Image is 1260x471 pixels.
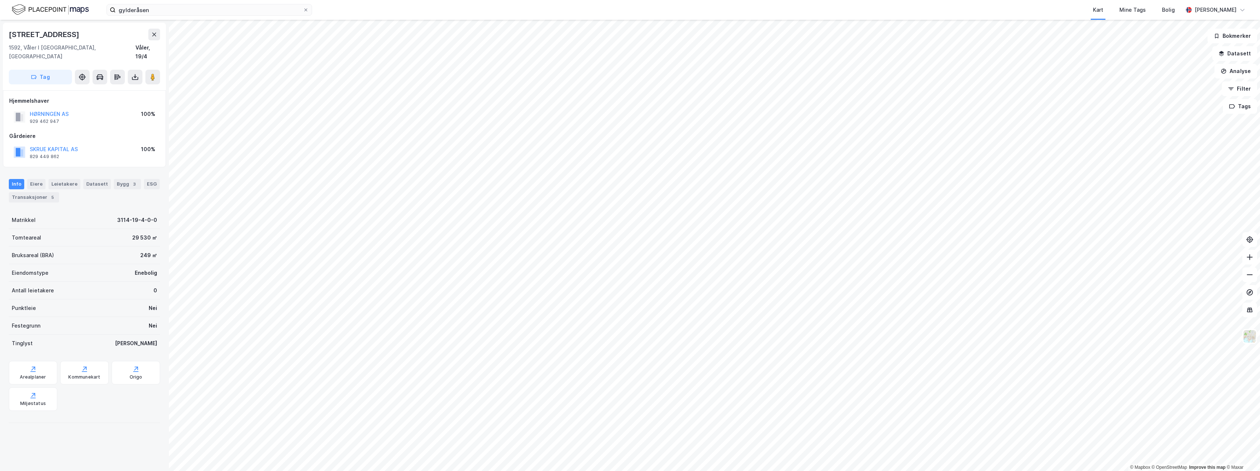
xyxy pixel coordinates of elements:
div: Eiere [27,179,46,189]
a: Improve this map [1189,465,1225,470]
div: Mine Tags [1119,6,1146,14]
div: 29 530 ㎡ [132,233,157,242]
div: Transaksjoner [9,192,59,202]
a: OpenStreetMap [1152,465,1187,470]
div: Miljøstatus [20,401,46,406]
div: Info [9,179,24,189]
div: [PERSON_NAME] [115,339,157,348]
div: Origo [130,374,142,380]
div: Bygg [114,179,141,189]
div: Punktleie [12,304,36,313]
button: Filter [1222,81,1257,96]
div: 3 [131,180,138,188]
button: Tags [1223,99,1257,114]
div: Datasett [83,179,111,189]
div: 3114-19-4-0-0 [117,216,157,224]
div: Matrikkel [12,216,36,224]
div: Festegrunn [12,321,40,330]
div: Nei [149,304,157,313]
div: Leietakere [48,179,80,189]
div: 829 449 862 [30,154,59,160]
div: Eiendomstype [12,269,48,277]
iframe: Chat Widget [1223,436,1260,471]
div: 100% [141,110,155,118]
div: Kart [1093,6,1103,14]
button: Bokmerker [1207,29,1257,43]
div: 249 ㎡ [140,251,157,260]
button: Analyse [1214,64,1257,78]
div: Kontrollprogram for chat [1223,436,1260,471]
img: Z [1243,329,1257,343]
div: Nei [149,321,157,330]
div: [STREET_ADDRESS] [9,29,81,40]
input: Søk på adresse, matrikkel, gårdeiere, leietakere eller personer [116,4,303,15]
div: Gårdeiere [9,132,160,140]
div: Våler, 19/4 [135,43,160,61]
div: Bolig [1162,6,1175,14]
div: 0 [153,286,157,295]
div: Tomteareal [12,233,41,242]
div: Antall leietakere [12,286,54,295]
div: Bruksareal (BRA) [12,251,54,260]
a: Mapbox [1130,465,1150,470]
div: 5 [49,194,56,201]
div: Kommunekart [68,374,100,380]
div: Enebolig [135,269,157,277]
div: Arealplaner [20,374,46,380]
button: Tag [9,70,72,84]
button: Datasett [1212,46,1257,61]
div: Hjemmelshaver [9,96,160,105]
div: 1592, Våler I [GEOGRAPHIC_DATA], [GEOGRAPHIC_DATA] [9,43,135,61]
div: 100% [141,145,155,154]
div: [PERSON_NAME] [1195,6,1237,14]
div: ESG [144,179,160,189]
img: logo.f888ab2527a4732fd821a326f86c7f29.svg [12,3,89,16]
div: Tinglyst [12,339,33,348]
div: 929 462 947 [30,118,59,124]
